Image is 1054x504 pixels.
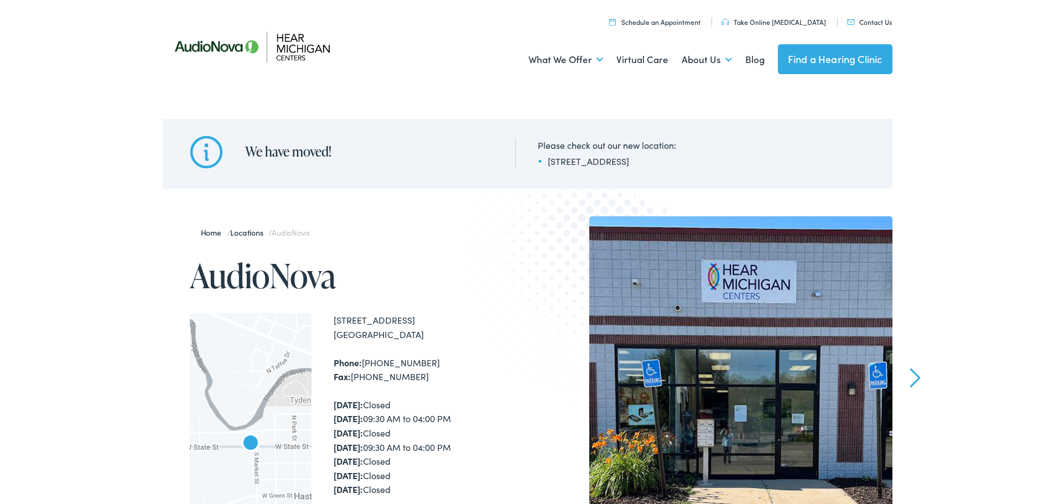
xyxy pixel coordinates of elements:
[334,441,363,453] strong: [DATE]:
[609,17,700,27] a: Schedule an Appointment
[847,19,855,25] img: utility icon
[334,469,363,481] strong: [DATE]:
[538,154,676,168] li: [STREET_ADDRESS]
[201,227,227,238] a: Home
[334,356,527,384] div: [PHONE_NUMBER] [PHONE_NUMBER]
[245,144,493,160] h2: We have moved!
[721,19,729,25] img: utility icon
[201,227,310,238] span: / /
[847,17,892,27] a: Contact Us
[528,39,603,80] a: What We Offer
[237,431,264,458] div: AudioNova
[910,368,920,388] a: Next
[334,398,363,411] strong: [DATE]:
[538,138,676,152] div: Please check out our new location:
[334,370,351,382] strong: Fax:
[778,44,892,74] a: Find a Hearing Clinic
[334,398,527,497] div: Closed 09:30 AM to 04:00 PM Closed 09:30 AM to 04:00 PM Closed Closed Closed
[334,455,363,467] strong: [DATE]:
[190,257,527,294] h1: AudioNova
[682,39,732,80] a: About Us
[334,483,363,495] strong: [DATE]:
[334,356,362,368] strong: Phone:
[616,39,668,80] a: Virtual Care
[745,39,765,80] a: Blog
[609,18,616,25] img: utility icon
[334,412,363,424] strong: [DATE]:
[721,17,826,27] a: Take Online [MEDICAL_DATA]
[272,227,309,238] span: AudioNova
[334,313,527,341] div: [STREET_ADDRESS] [GEOGRAPHIC_DATA]
[334,427,363,439] strong: [DATE]:
[230,227,268,238] a: Locations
